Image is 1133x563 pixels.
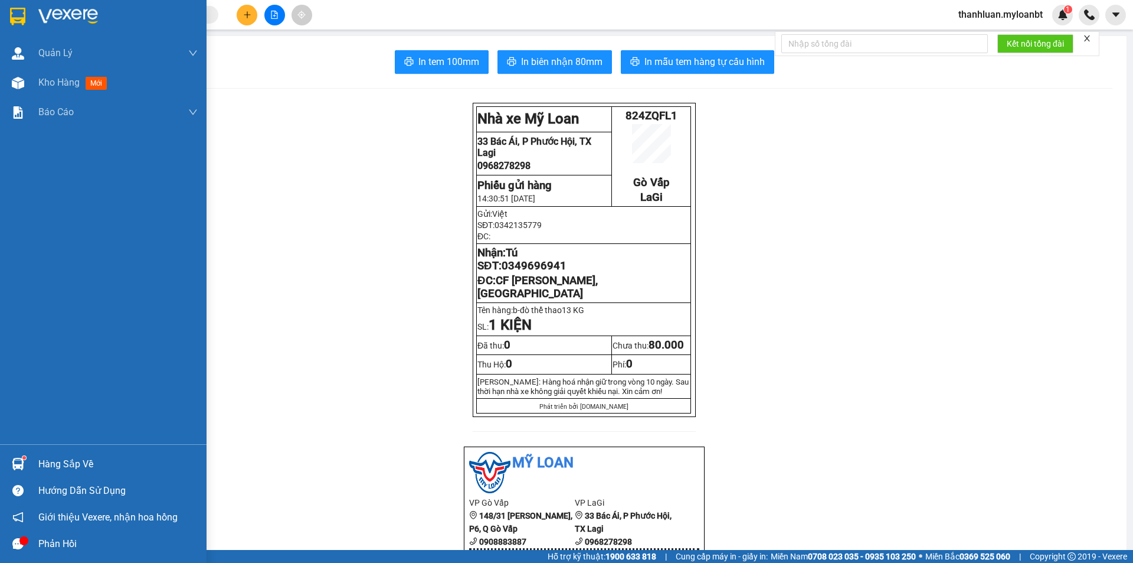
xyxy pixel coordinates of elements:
span: 0 [506,357,512,370]
span: LaGi [640,191,663,204]
b: 0908883887 [479,537,526,546]
p: Tên hàng: [477,305,690,315]
button: printerIn biên nhận 80mm [497,50,612,74]
span: aim [297,11,306,19]
span: b-đò thể thao [513,305,590,315]
span: Kho hàng [38,77,80,88]
p: Gửi: [477,209,690,219]
strong: Nhận: SĐT: [477,246,566,272]
strong: 1900 633 818 [605,552,656,561]
strong: KIỆN [497,317,532,333]
button: plus [237,5,257,25]
sup: 1 [22,456,26,460]
span: 33 Bác Ái, P Phước Hội, TX Lagi [477,136,591,158]
td: Chưa thu: [611,336,691,355]
span: Quản Lý [38,45,73,60]
img: logo-vxr [10,8,25,25]
span: phone [469,537,477,545]
span: In biên nhận 80mm [521,54,602,69]
span: | [665,550,667,563]
span: Phát triển bởi [DOMAIN_NAME] [539,403,628,411]
td: Thu Hộ: [477,355,612,374]
span: Báo cáo [38,105,74,119]
strong: Phiếu gửi hàng [477,179,552,192]
span: [PERSON_NAME]: Hàng hoá nhận giữ trong vòng 10 ngày. Sau thời hạn nhà xe không giải quy... [477,377,689,396]
div: Hướng dẫn sử dụng [38,482,198,500]
img: solution-icon [12,106,24,119]
span: ĐC: [477,274,597,300]
span: copyright [1067,552,1076,561]
span: In tem 100mm [418,54,479,69]
button: printerIn mẫu tem hàng tự cấu hình [621,50,774,74]
span: file-add [270,11,279,19]
span: | [1019,550,1021,563]
strong: 0369 525 060 [960,552,1010,561]
img: icon-new-feature [1057,9,1068,20]
span: 824ZQFL1 [626,109,677,122]
span: caret-down [1111,9,1121,20]
span: Gò Vấp [633,176,669,189]
span: Hỗ trợ kỹ thuật: [548,550,656,563]
span: Việt [492,209,507,219]
button: printerIn tem 100mm [395,50,489,74]
img: phone-icon [1084,9,1095,20]
span: 0968278298 [477,160,531,171]
span: 13 KG [562,305,584,315]
span: Kết nối tổng đài [1007,37,1064,50]
span: ⚪️ [919,554,922,559]
sup: 1 [1064,5,1072,14]
span: Tú [506,246,518,259]
b: 33 Bác Ái, P Phước Hội, TX Lagi [575,511,672,533]
span: printer [630,57,640,68]
input: Nhập số tổng đài [781,34,988,53]
li: VP Gò Vấp [469,496,575,509]
span: mới [86,77,107,90]
span: 0349696941 [502,259,566,272]
span: SĐT: [477,220,542,230]
span: Giới thiệu Vexere, nhận hoa hồng [38,510,178,525]
span: question-circle [12,485,24,496]
button: file-add [264,5,285,25]
span: 80.000 [649,339,684,352]
span: environment [469,511,477,519]
span: Cung cấp máy in - giấy in: [676,550,768,563]
span: plus [243,11,251,19]
span: 0342135779 [495,220,542,230]
strong: Nhà xe Mỹ Loan [477,110,579,127]
b: 148/31 [PERSON_NAME], P6, Q Gò Vấp [469,511,572,533]
span: down [188,48,198,58]
span: 1 [1066,5,1070,14]
span: Miền Bắc [925,550,1010,563]
button: caret-down [1105,5,1126,25]
img: logo.jpg [469,452,510,493]
button: aim [292,5,312,25]
div: Hàng sắp về [38,455,198,473]
span: Miền Nam [771,550,916,563]
td: Đã thu: [477,336,612,355]
img: warehouse-icon [12,77,24,89]
img: warehouse-icon [12,458,24,470]
span: In mẫu tem hàng tự cấu hình [644,54,765,69]
span: 0 [626,357,633,370]
button: Kết nối tổng đài [997,34,1073,53]
span: close [1083,34,1091,43]
span: 1 [489,317,497,333]
span: printer [507,57,516,68]
span: thanhluan.myloanbt [949,7,1052,22]
span: environment [575,511,583,519]
b: 0968278298 [585,537,632,546]
span: printer [404,57,414,68]
strong: 0708 023 035 - 0935 103 250 [808,552,916,561]
span: CF [PERSON_NAME], [GEOGRAPHIC_DATA] [477,274,597,300]
span: SL: [477,322,532,331]
span: 0 [504,339,510,352]
span: down [188,108,198,117]
div: Phản hồi [38,535,198,553]
li: Mỹ Loan [469,452,699,474]
li: VP LaGi [575,496,680,509]
td: Phí: [611,355,691,374]
span: notification [12,512,24,523]
span: 14:30:51 [DATE] [477,194,535,203]
span: message [12,538,24,549]
img: warehouse-icon [12,47,24,60]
